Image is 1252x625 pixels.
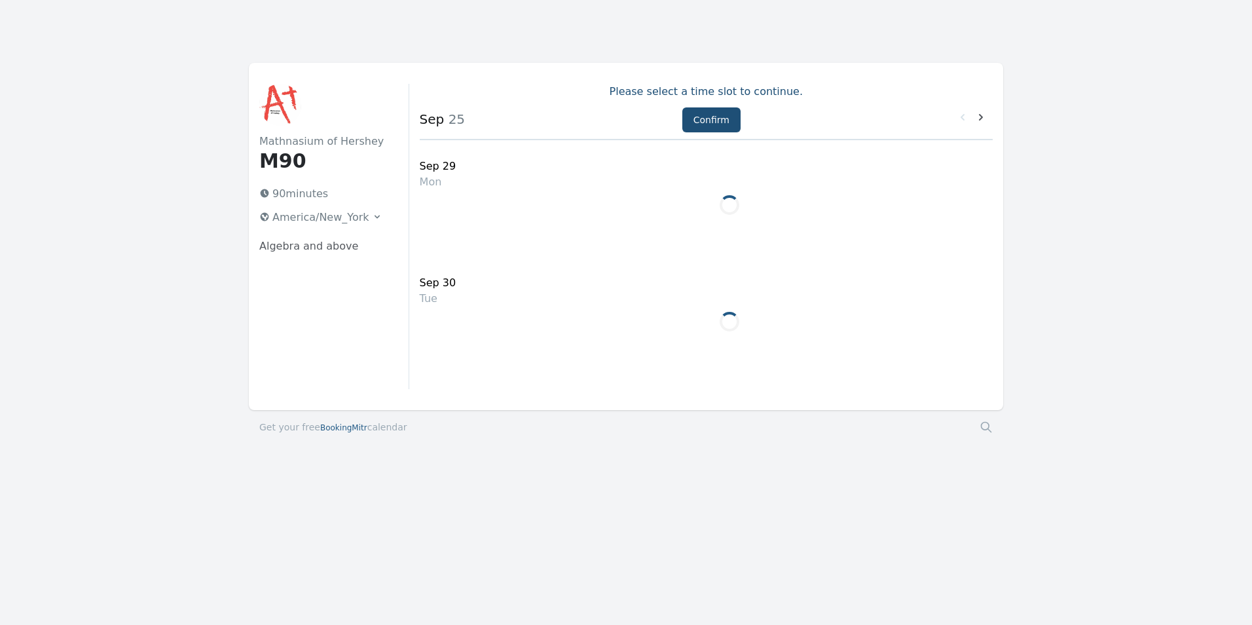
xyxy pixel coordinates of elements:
button: Confirm [682,107,741,132]
div: Sep 29 [420,159,456,174]
img: Mathnasium of Hershey [259,84,301,126]
h2: Mathnasium of Hershey [259,134,388,149]
button: America/New_York [254,207,388,228]
span: BookingMitr [320,423,367,432]
p: 90 minutes [254,183,388,204]
span: 25 [444,111,465,127]
div: Mon [420,174,456,190]
div: Sep 30 [420,275,456,291]
p: Please select a time slot to continue. [420,84,993,100]
a: Get your freeBookingMitrcalendar [259,421,407,434]
strong: Sep [420,111,445,127]
p: Algebra and above [259,238,388,254]
div: Tue [420,291,456,307]
h1: M90 [259,149,388,173]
